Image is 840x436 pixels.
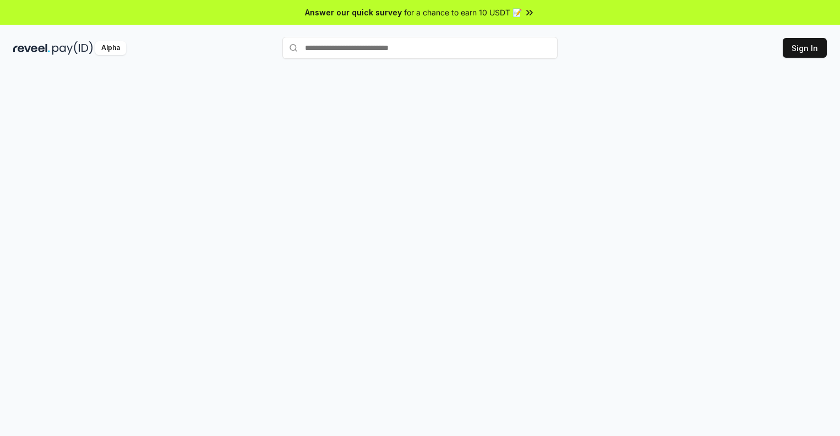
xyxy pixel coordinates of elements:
[404,7,522,18] span: for a chance to earn 10 USDT 📝
[305,7,402,18] span: Answer our quick survey
[783,38,827,58] button: Sign In
[52,41,93,55] img: pay_id
[13,41,50,55] img: reveel_dark
[95,41,126,55] div: Alpha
